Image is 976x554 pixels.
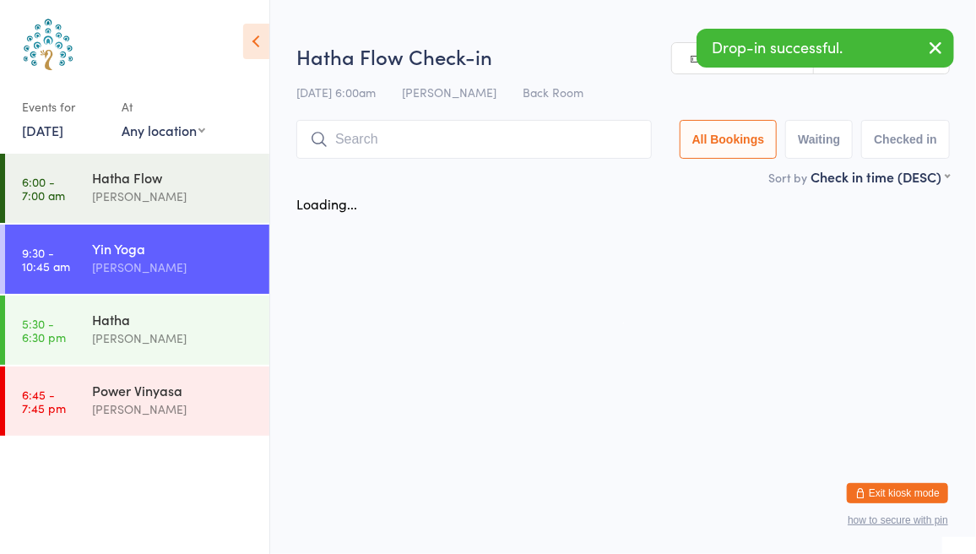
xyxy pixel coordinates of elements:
[92,187,255,206] div: [PERSON_NAME]
[92,310,255,329] div: Hatha
[768,169,807,186] label: Sort by
[680,120,778,159] button: All Bookings
[296,120,652,159] input: Search
[92,381,255,399] div: Power Vinyasa
[22,388,66,415] time: 6:45 - 7:45 pm
[92,399,255,419] div: [PERSON_NAME]
[17,13,80,76] img: Australian School of Meditation & Yoga
[697,29,954,68] div: Drop-in successful.
[811,167,950,186] div: Check in time (DESC)
[22,246,70,273] time: 9:30 - 10:45 am
[122,93,205,121] div: At
[5,225,269,294] a: 9:30 -10:45 amYin Yoga[PERSON_NAME]
[92,168,255,187] div: Hatha Flow
[847,483,948,503] button: Exit kiosk mode
[296,194,357,213] div: Loading...
[861,120,950,159] button: Checked in
[22,121,63,139] a: [DATE]
[5,367,269,436] a: 6:45 -7:45 pmPower Vinyasa[PERSON_NAME]
[5,296,269,365] a: 5:30 -6:30 pmHatha[PERSON_NAME]
[22,93,105,121] div: Events for
[785,120,853,159] button: Waiting
[22,317,66,344] time: 5:30 - 6:30 pm
[296,42,950,70] h2: Hatha Flow Check-in
[22,175,65,202] time: 6:00 - 7:00 am
[92,329,255,348] div: [PERSON_NAME]
[523,84,583,100] span: Back Room
[122,121,205,139] div: Any location
[5,154,269,223] a: 6:00 -7:00 amHatha Flow[PERSON_NAME]
[92,239,255,258] div: Yin Yoga
[92,258,255,277] div: [PERSON_NAME]
[848,514,948,526] button: how to secure with pin
[402,84,496,100] span: [PERSON_NAME]
[296,84,376,100] span: [DATE] 6:00am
